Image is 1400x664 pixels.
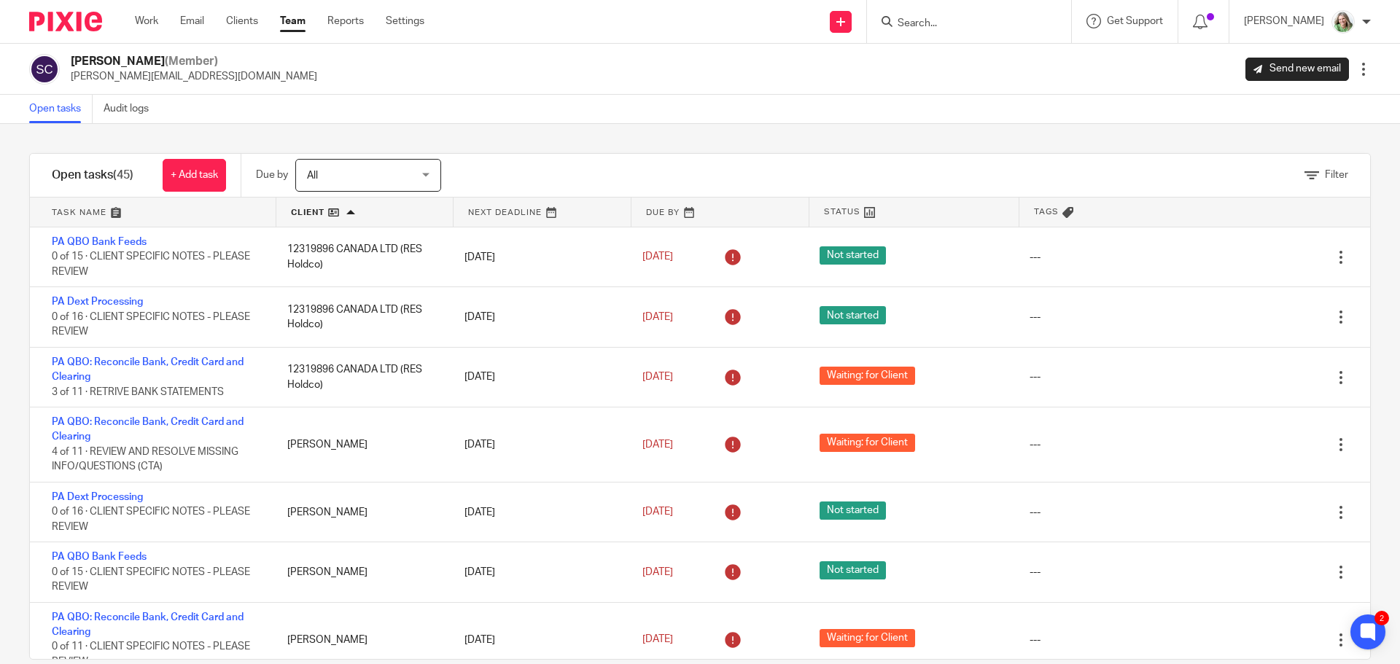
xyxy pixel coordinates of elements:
[642,635,673,645] span: [DATE]
[29,95,93,123] a: Open tasks
[307,171,318,181] span: All
[52,507,250,533] span: 0 of 16 · CLIENT SPECIFIC NOTES - PLEASE REVIEW
[104,95,160,123] a: Audit logs
[1030,633,1041,647] div: ---
[1374,611,1389,625] div: 2
[163,159,226,192] a: + Add task
[273,235,450,279] div: 12319896 CANADA LTD (RES Holdco)
[642,312,673,322] span: [DATE]
[642,507,673,517] span: [DATE]
[180,14,204,28] a: Email
[52,237,147,247] a: PA QBO Bank Feeds
[386,14,424,28] a: Settings
[820,246,886,265] span: Not started
[52,252,250,278] span: 0 of 15 · CLIENT SPECIFIC NOTES - PLEASE REVIEW
[1030,437,1041,452] div: ---
[642,440,673,450] span: [DATE]
[1030,505,1041,520] div: ---
[52,612,244,637] a: PA QBO: Reconcile Bank, Credit Card and Clearing
[52,387,224,397] span: 3 of 11 · RETRIVE BANK STATEMENTS
[824,206,860,218] span: Status
[450,243,627,272] div: [DATE]
[226,14,258,28] a: Clients
[71,54,317,69] h2: [PERSON_NAME]
[450,625,627,655] div: [DATE]
[450,498,627,527] div: [DATE]
[52,357,244,382] a: PA QBO: Reconcile Bank, Credit Card and Clearing
[256,168,288,182] p: Due by
[52,492,143,502] a: PA Dext Processing
[52,567,250,593] span: 0 of 15 · CLIENT SPECIFIC NOTES - PLEASE REVIEW
[820,501,886,520] span: Not started
[450,430,627,459] div: [DATE]
[1325,170,1348,180] span: Filter
[52,168,133,183] h1: Open tasks
[71,69,317,84] p: [PERSON_NAME][EMAIL_ADDRESS][DOMAIN_NAME]
[113,169,133,181] span: (45)
[820,629,915,647] span: Waiting: for Client
[52,552,147,562] a: PA QBO Bank Feeds
[820,306,886,324] span: Not started
[820,561,886,579] span: Not started
[135,14,158,28] a: Work
[1030,565,1041,579] div: ---
[52,447,238,472] span: 4 of 11 · REVIEW AND RESOLVE MISSING INFO/QUESTIONS (CTA)
[327,14,364,28] a: Reports
[273,625,450,655] div: [PERSON_NAME]
[273,430,450,459] div: [PERSON_NAME]
[450,302,627,332] div: [DATE]
[52,312,250,337] span: 0 of 16 · CLIENT SPECIFIC NOTES - PLEASE REVIEW
[642,372,673,382] span: [DATE]
[52,297,143,307] a: PA Dext Processing
[1030,250,1041,265] div: ---
[820,367,915,385] span: Waiting: for Client
[165,55,218,67] span: (Member)
[1244,14,1324,28] p: [PERSON_NAME]
[642,252,673,262] span: [DATE]
[1331,10,1355,34] img: KC%20Photo.jpg
[1030,310,1041,324] div: ---
[1245,58,1349,81] a: Send new email
[29,12,102,31] img: Pixie
[273,558,450,587] div: [PERSON_NAME]
[642,567,673,577] span: [DATE]
[450,558,627,587] div: [DATE]
[450,362,627,391] div: [DATE]
[29,54,60,85] img: svg%3E
[1107,16,1163,26] span: Get Support
[273,355,450,399] div: 12319896 CANADA LTD (RES Holdco)
[280,14,306,28] a: Team
[820,434,915,452] span: Waiting: for Client
[1034,206,1059,218] span: Tags
[1030,370,1041,384] div: ---
[896,17,1027,31] input: Search
[273,295,450,340] div: 12319896 CANADA LTD (RES Holdco)
[273,498,450,527] div: [PERSON_NAME]
[52,417,244,442] a: PA QBO: Reconcile Bank, Credit Card and Clearing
